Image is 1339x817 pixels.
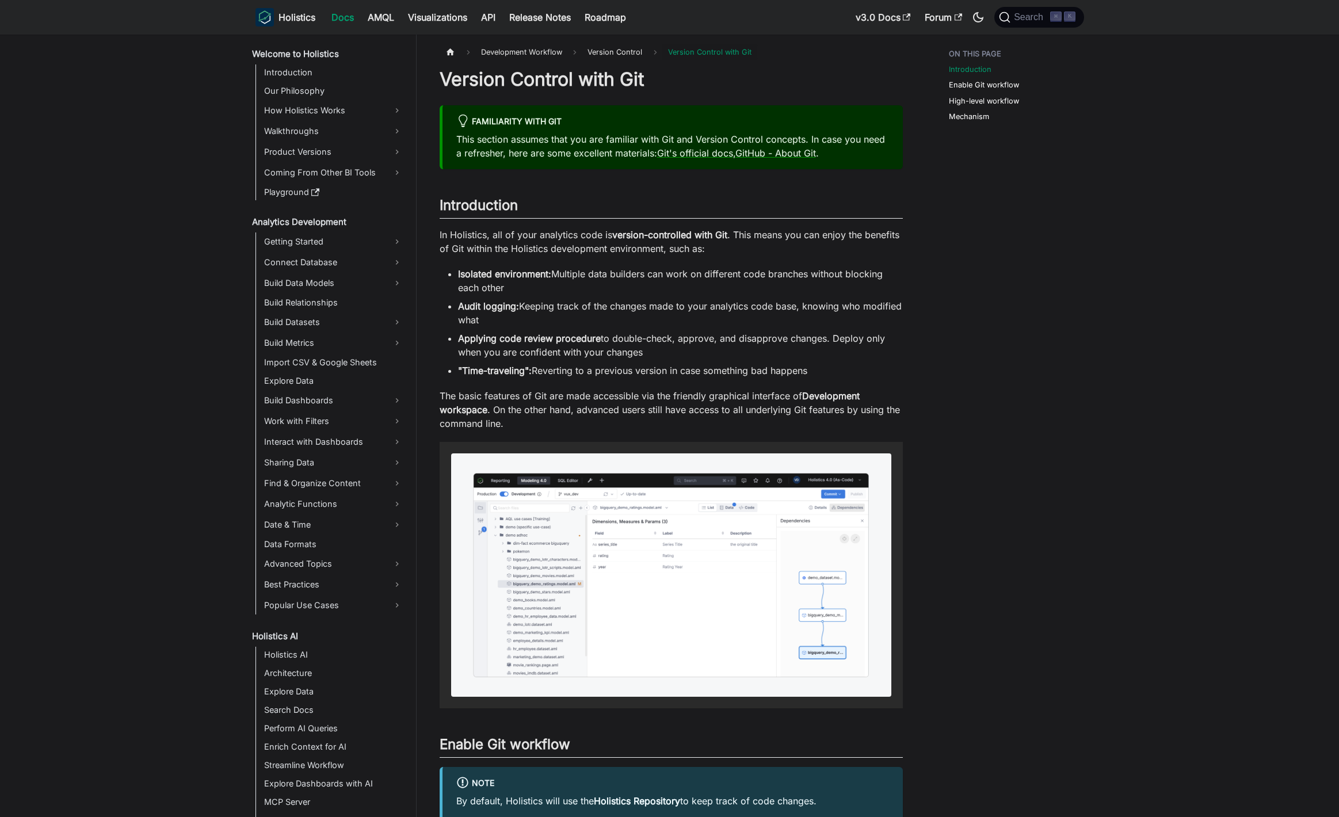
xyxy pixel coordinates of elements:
a: Find & Organize Content [261,474,406,493]
a: Search Docs [261,702,406,718]
a: Release Notes [502,8,578,26]
a: Holistics AI [249,628,406,644]
strong: version-controlled with Git [612,229,727,240]
strong: "Time-traveling": [458,365,532,376]
p: By default, Holistics will use the to keep track of code changes. [456,794,889,808]
a: Mechanism [949,111,989,122]
a: Analytic Functions [261,495,406,513]
a: Welcome to Holistics [249,46,406,62]
a: Interact with Dashboards [261,433,406,451]
a: Home page [440,44,461,60]
a: Our Philosophy [261,83,406,99]
a: Best Practices [261,575,406,594]
button: Switch between dark and light mode (currently dark mode) [969,8,987,26]
a: Architecture [261,665,406,681]
span: Search [1010,12,1050,22]
strong: Audit logging: [458,300,519,312]
nav: Breadcrumbs [440,44,903,60]
a: Connect Database [261,253,406,272]
a: Git's official docs [657,147,733,159]
a: Docs [325,8,361,26]
a: Enable Git workflow [949,79,1019,90]
a: Popular Use Cases [261,596,406,614]
a: Data Formats [261,536,406,552]
a: Roadmap [578,8,633,26]
a: MCP Server [261,794,406,810]
a: High-level workflow [949,96,1019,106]
a: Explore Dashboards with AI [261,776,406,792]
a: Explore Data [261,684,406,700]
a: Introduction [261,64,406,81]
a: Streamline Workflow [261,757,406,773]
a: Introduction [949,64,991,75]
a: v3.0 Docs [849,8,918,26]
strong: Development workspace [440,390,860,415]
a: AMQL [361,8,401,26]
a: Advanced Topics [261,555,406,573]
span: Version Control with Git [662,44,757,60]
a: Build Dashboards [261,391,406,410]
nav: Docs sidebar [244,35,417,817]
a: Getting Started [261,232,406,251]
a: API [474,8,502,26]
p: This section assumes that you are familiar with Git and Version Control concepts. In case you nee... [456,132,889,160]
a: Build Data Models [261,274,406,292]
a: Build Metrics [261,334,406,352]
strong: Applying code review procedure [458,333,601,344]
p: In Holistics, all of your analytics code is . This means you can enjoy the benefits of Git within... [440,228,903,255]
div: Note [456,776,889,791]
li: Multiple data builders can work on different code branches without blocking each other [458,267,903,295]
h1: Version Control with Git [440,68,903,91]
kbd: K [1064,12,1075,22]
a: Explore Data [261,373,406,389]
a: Walkthroughs [261,122,406,140]
a: HolisticsHolistics [255,8,315,26]
a: Import CSV & Google Sheets [261,354,406,371]
li: to double-check, approve, and disapprove changes. Deploy only when you are confident with your ch... [458,331,903,359]
a: Date & Time [261,516,406,534]
a: Analytics Development [249,214,406,230]
a: Work with Filters [261,412,406,430]
button: Search (Command+K) [994,7,1084,28]
a: Enrich Context for AI [261,739,406,755]
a: Perform AI Queries [261,720,406,736]
p: The basic features of Git are made accessible via the friendly graphical interface of . On the ot... [440,389,903,430]
a: Holistics AI [261,647,406,663]
h2: Introduction [440,197,903,219]
a: Visualizations [401,8,474,26]
a: How Holistics Works [261,101,406,120]
strong: Isolated environment: [458,268,551,280]
h2: Enable Git workflow [440,736,903,758]
span: Version Control [582,44,648,60]
a: Product Versions [261,143,406,161]
a: Playground [261,184,406,200]
span: Development Workflow [475,44,568,60]
a: Coming From Other BI Tools [261,163,406,182]
kbd: ⌘ [1050,12,1062,22]
div: Familiarity with Git [456,114,889,129]
a: Build Datasets [261,313,406,331]
b: Holistics [279,10,315,24]
a: Sharing Data [261,453,406,472]
img: Holistics [255,8,274,26]
li: Keeping track of the changes made to your analytics code base, knowing who modified what [458,299,903,327]
li: Reverting to a previous version in case something bad happens [458,364,903,377]
strong: Holistics Repository [594,795,680,807]
a: Build Relationships [261,295,406,311]
a: Forum [918,8,969,26]
a: GitHub - About Git [735,147,816,159]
